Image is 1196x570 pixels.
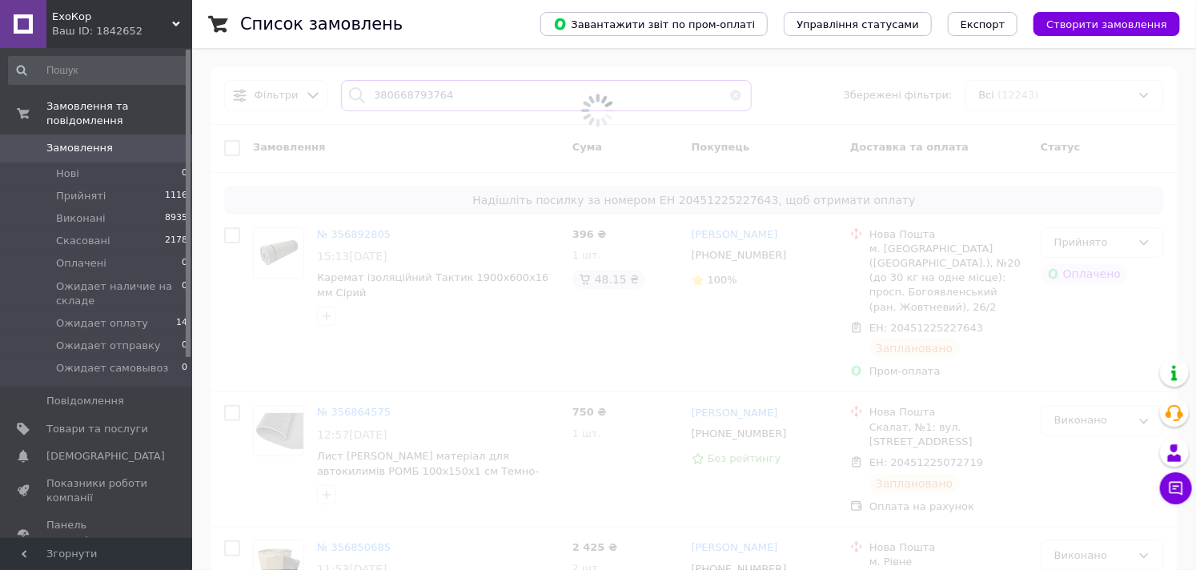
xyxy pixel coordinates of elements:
[46,518,148,547] span: Панель управління
[46,476,148,505] span: Показники роботи компанії
[56,189,106,203] span: Прийняті
[784,12,932,36] button: Управління статусами
[46,99,192,128] span: Замовлення та повідомлення
[46,449,165,464] span: [DEMOGRAPHIC_DATA]
[553,17,755,31] span: Завантажити звіт по пром-оплаті
[56,167,79,181] span: Нові
[56,256,106,271] span: Оплачені
[52,24,192,38] div: Ваш ID: 1842652
[165,189,187,203] span: 1116
[1033,12,1180,36] button: Створити замовлення
[182,361,187,375] span: 0
[56,316,148,331] span: Ожидает оплату
[1046,18,1167,30] span: Створити замовлення
[948,12,1018,36] button: Експорт
[56,361,168,375] span: Ожидает самовывоз
[240,14,403,34] h1: Список замовлень
[961,18,1005,30] span: Експорт
[540,12,768,36] button: Завантажити звіт по пром-оплаті
[8,56,189,85] input: Пошук
[182,279,187,308] span: 0
[1160,472,1192,504] button: Чат з покупцем
[46,422,148,436] span: Товари та послуги
[1017,18,1180,30] a: Створити замовлення
[46,141,113,155] span: Замовлення
[176,316,187,331] span: 14
[165,234,187,248] span: 2178
[182,256,187,271] span: 0
[797,18,919,30] span: Управління статусами
[182,339,187,353] span: 0
[182,167,187,181] span: 0
[56,234,110,248] span: Скасовані
[52,10,172,24] span: ЕхоКор
[56,279,182,308] span: Ожидает наличие на складе
[56,211,106,226] span: Виконані
[56,339,161,353] span: Ожидает отправку
[46,394,124,408] span: Повідомлення
[165,211,187,226] span: 8935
